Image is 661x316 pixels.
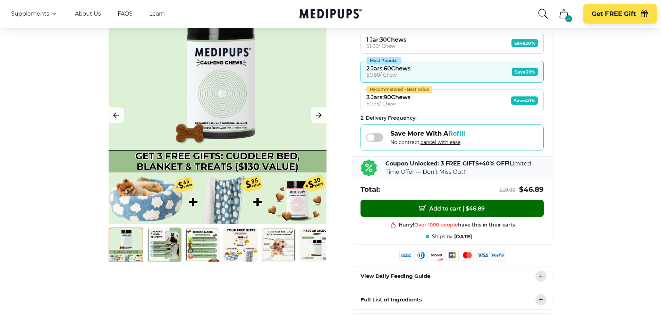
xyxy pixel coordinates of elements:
div: 3 Jars : 90 Chews [366,94,410,101]
div: $ 0.80 / Chew [366,72,410,78]
div: 5 [565,15,572,22]
button: Recommended – Best Value3 Jars:90Chews$0.75/ ChewSave40% [361,89,544,111]
button: Next Image [311,108,327,123]
button: Add to cart | $46.89 [361,200,544,217]
span: [DATE] [454,233,472,240]
span: Save More With A [390,130,465,137]
span: Ships by [432,233,452,240]
b: Coupon Unlocked: 3 FREE GIFTS [385,160,479,167]
div: Most Popular [366,57,401,65]
img: Calming Dog Chews | Natural Dog Supplements [261,228,296,262]
img: Calming Dog Chews | Natural Dog Supplements [223,228,258,262]
button: search [537,8,549,19]
img: Calming Dog Chews | Natural Dog Supplements [109,228,143,262]
a: FAQS [118,10,133,17]
span: Add to cart | $ 46.89 [419,205,485,212]
span: Supplements [11,10,49,17]
img: payment methods [399,250,505,261]
span: 2 . Delivery Frequency: [361,115,416,121]
div: Recommended – Best Value [366,86,432,93]
span: Total: [361,185,380,194]
img: Calming Dog Chews | Natural Dog Supplements [185,228,220,262]
span: $ 46.89 [519,185,544,194]
button: 1 Jar:30Chews$1.00/ ChewSave20% [361,32,544,54]
span: Refill [448,130,465,137]
p: View Daily Feeding Guide [361,272,430,280]
button: Get FREE Gift [583,4,657,24]
span: No contract, [390,139,465,145]
a: Medipups [299,7,362,22]
img: Calming Dog Chews | Natural Dog Supplements [299,228,334,262]
span: Get FREE Gift [592,10,636,18]
button: Previous Image [109,108,124,123]
span: Save 40% [511,96,538,105]
button: Most Popular2 Jars:60Chews$0.80/ ChewSave36% [361,61,544,83]
span: Save 20% [511,39,538,47]
div: 1 Jar : 30 Chews [366,36,406,43]
img: Calming Dog Chews | Natural Dog Supplements [147,228,181,262]
span: $ 59.99 [499,187,516,194]
b: 40% OFF! [482,160,510,167]
button: Supplements [11,10,58,18]
p: Full List of Ingredients [361,296,422,304]
a: Learn [149,10,165,17]
div: $ 1.00 / Chew [366,43,406,49]
span: Save 36% [512,68,538,76]
span: cancel with ease [421,139,460,145]
span: Over 1000 people [414,222,458,228]
a: About Us [75,10,101,17]
div: 2 Jars : 60 Chews [366,65,410,72]
div: Hurry! have this in their carts [399,222,515,228]
div: $ 0.75 / Chew [366,101,410,107]
p: + Limited Time Offer — Don’t Miss Out! [385,160,544,176]
button: cart [556,6,572,22]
